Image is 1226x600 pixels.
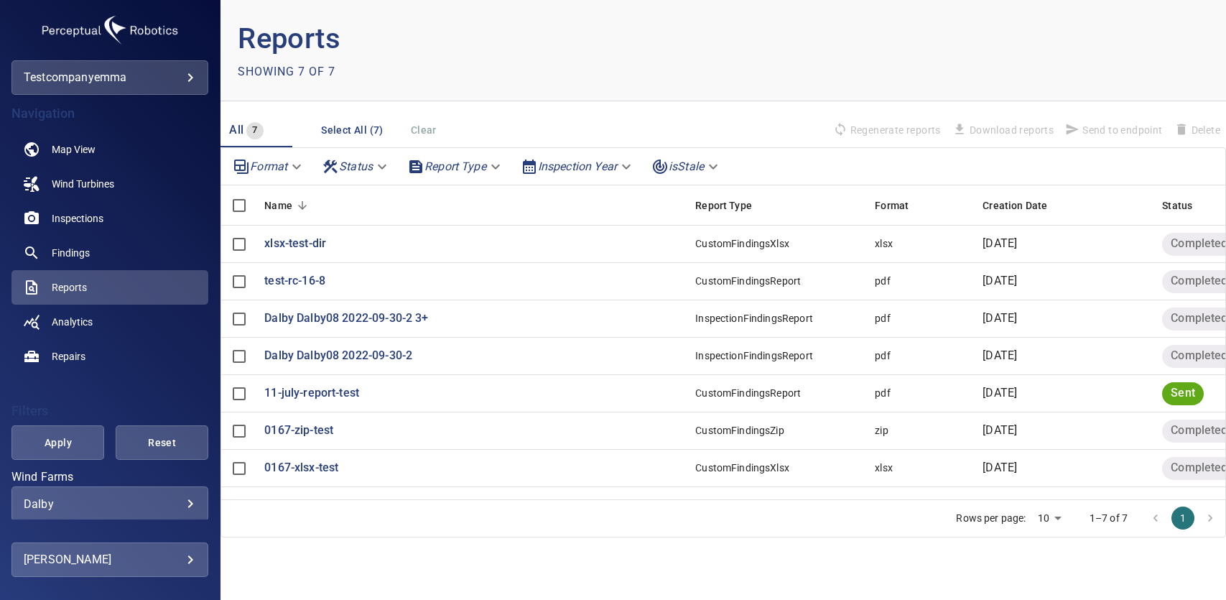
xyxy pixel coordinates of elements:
span: Apply [29,434,86,452]
em: Status [339,160,373,173]
button: Apply [11,425,104,460]
p: [DATE] [983,460,1017,476]
p: [DATE] [983,310,1017,327]
div: isStale [646,154,727,179]
button: Reset [116,425,208,460]
div: CustomFindingsXlsx [695,461,789,475]
p: [DATE] [983,423,1017,439]
div: Status [316,154,396,179]
div: Report Type [695,185,752,226]
nav: pagination navigation [1142,507,1224,530]
em: Format [250,160,287,173]
div: testcompanyemma [11,60,208,95]
div: CustomFindingsReport [695,274,801,288]
p: [DATE] [983,273,1017,290]
a: windturbines noActive [11,167,208,201]
a: map noActive [11,132,208,167]
div: CustomFindingsReport [695,386,801,400]
div: Name [257,185,688,226]
div: testcompanyemma [24,66,196,89]
div: pdf [875,349,890,363]
h4: Navigation [11,106,208,121]
span: Sent [1162,385,1204,402]
a: 11-july-report-test [264,385,359,402]
span: Repairs [52,349,85,364]
p: [DATE] [983,236,1017,252]
p: Showing 7 of 7 [238,63,335,80]
span: Reports [52,280,87,295]
div: Creation Date [975,185,1155,226]
span: Map View [52,142,96,157]
p: Reports [238,17,723,60]
div: Creation Date [983,185,1047,226]
a: inspections noActive [11,201,208,236]
div: CustomFindingsXlsx [695,236,789,251]
span: All [229,123,243,137]
button: Select All (7) [315,117,389,144]
a: analytics noActive [11,305,208,339]
label: Wind Farms [11,471,208,483]
em: Report Type [424,160,486,173]
span: Reset [134,434,190,452]
div: pdf [875,386,890,400]
div: Inspection Year [515,154,640,179]
div: [PERSON_NAME] [24,548,196,571]
div: Status [1162,185,1192,226]
div: Report Type [688,185,868,226]
a: findings noActive [11,236,208,270]
div: 10 [1032,508,1067,529]
div: Dalby [24,497,196,511]
em: Inspection Year [538,160,617,173]
a: xlsx-test-dir [264,236,326,252]
span: Analytics [52,315,93,329]
div: Report Type [401,154,509,179]
a: 0167-zip-test [264,423,333,439]
div: pdf [875,311,890,326]
span: Wind Turbines [52,177,114,191]
div: InspectionFindingsReport [695,311,813,326]
span: 7 [246,122,263,139]
a: Dalby Dalby08 2022-09-30-2 [264,348,412,364]
a: repairs noActive [11,339,208,374]
img: testcompanyemma-logo [38,11,182,49]
p: [DATE] [983,348,1017,364]
div: Format [875,185,909,226]
span: Findings [52,246,90,260]
div: CustomFindingsZip [695,423,784,438]
div: InspectionFindingsReport [695,349,813,363]
div: xlsx [875,461,893,475]
p: [DATE] [983,385,1017,402]
button: page 1 [1171,507,1194,530]
div: Format [868,185,975,226]
a: Dalby Dalby08 2022-09-30-2 3+ [264,310,428,327]
p: 1–7 of 7 [1090,511,1128,525]
a: reports active [11,270,208,305]
span: Inspections [52,211,103,226]
div: pdf [875,274,890,288]
div: xlsx [875,236,893,251]
button: Sort [292,195,312,216]
a: test-rc-16-8 [264,273,325,290]
p: Rows per page: [956,511,1026,525]
div: Name [264,185,292,226]
div: Wind Farms [11,486,208,521]
div: Format [227,154,310,179]
em: isStale [669,160,704,173]
a: 0167-xlsx-test [264,460,338,476]
div: zip [875,423,888,438]
h4: Filters [11,404,208,418]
